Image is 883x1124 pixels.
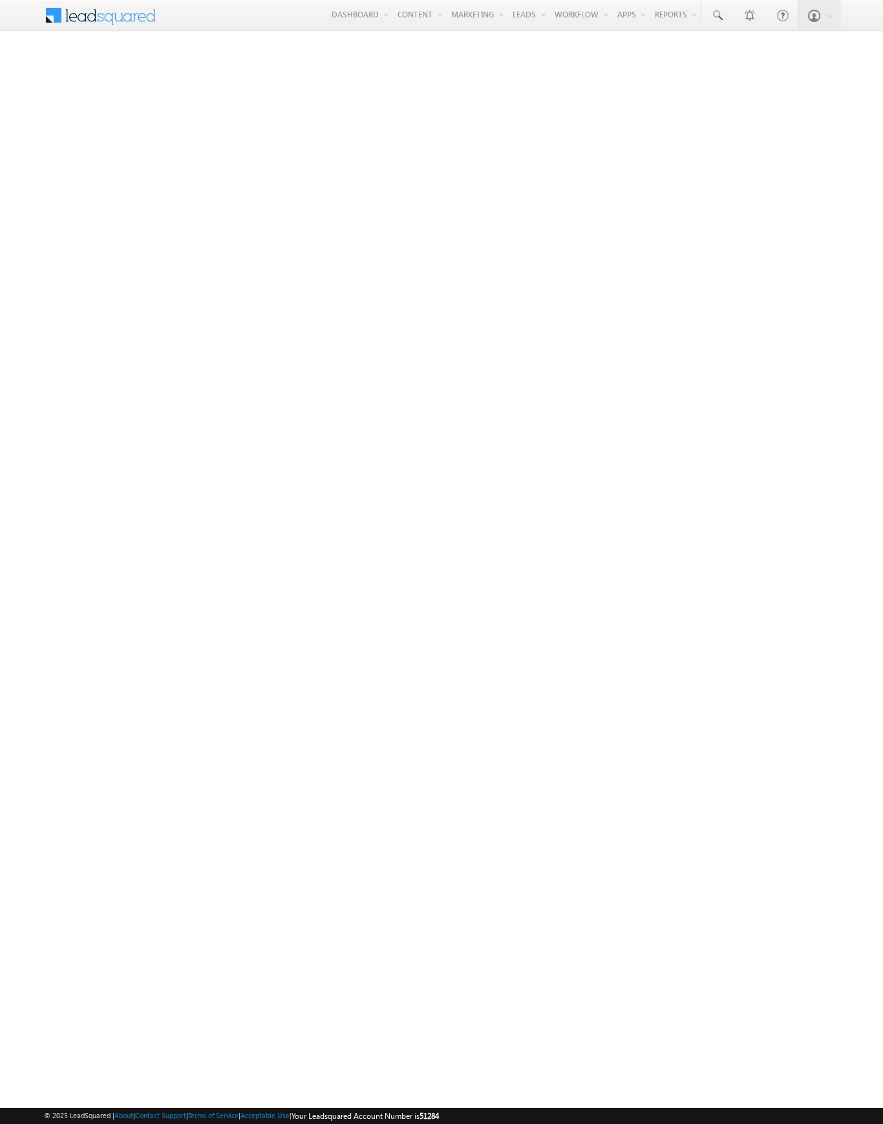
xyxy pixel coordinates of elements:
[114,1111,133,1119] a: About
[292,1111,439,1121] span: Your Leadsquared Account Number is
[420,1111,439,1121] span: 51284
[188,1111,239,1119] a: Terms of Service
[135,1111,186,1119] a: Contact Support
[44,1110,439,1122] span: © 2025 LeadSquared | | | | |
[240,1111,290,1119] a: Acceptable Use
